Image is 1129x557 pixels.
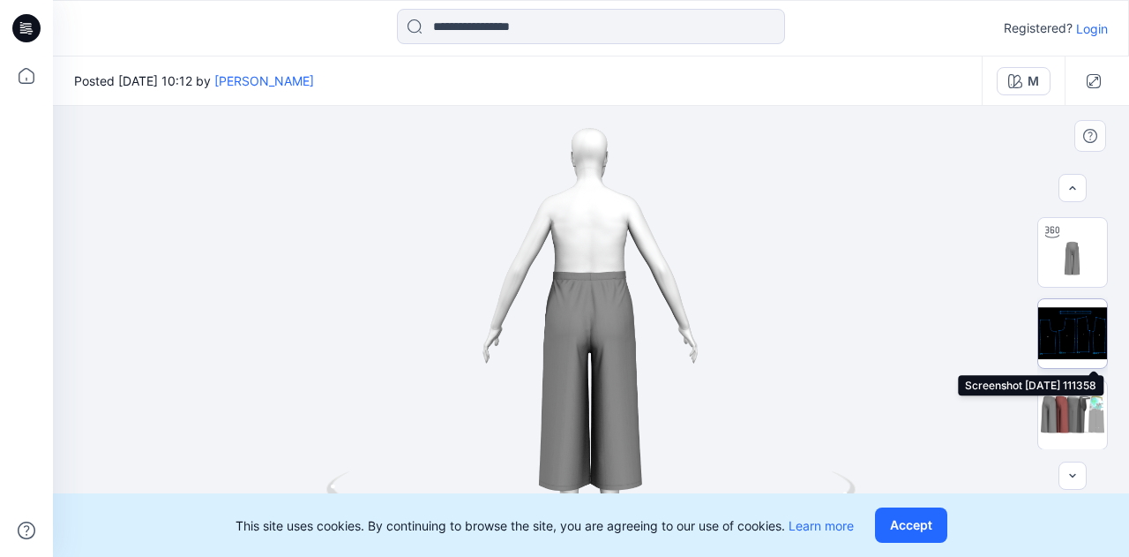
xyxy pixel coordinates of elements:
a: [PERSON_NAME] [214,73,314,88]
p: Login [1076,19,1108,38]
div: M [1028,72,1039,91]
p: This site uses cookies. By continuing to browse the site, you are agreeing to our use of cookies. [236,516,854,535]
button: M [997,67,1050,95]
p: Registered? [1004,18,1073,39]
img: UTG outfit 3 [1038,218,1107,287]
a: Learn more [789,518,854,533]
img: Screenshot 2025-09-12 111358 [1038,299,1107,368]
span: Posted [DATE] 10:12 by [74,72,314,90]
img: All colorways [1038,394,1107,435]
button: Accept [875,508,947,543]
